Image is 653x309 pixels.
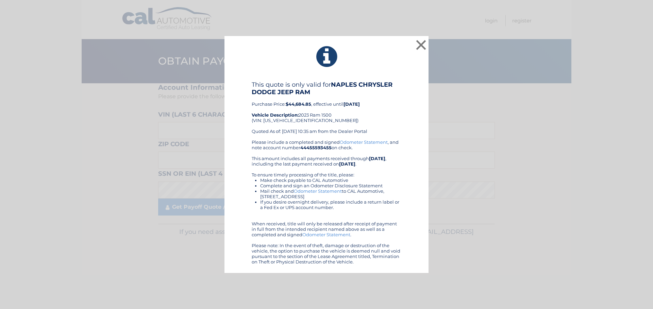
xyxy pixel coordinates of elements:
[300,145,332,150] b: 44455593455
[252,81,401,96] h4: This quote is only valid for
[340,139,388,145] a: Odometer Statement
[369,156,385,161] b: [DATE]
[286,101,311,107] b: $44,684.85
[252,139,401,264] div: Please include a completed and signed , and note account number on check. This amount includes al...
[302,232,350,237] a: Odometer Statement
[339,161,355,167] b: [DATE]
[344,101,360,107] b: [DATE]
[252,81,401,139] div: Purchase Price: , effective until 2023 Ram 1500 (VIN: [US_VEHICLE_IDENTIFICATION_NUMBER]) Quoted ...
[260,177,401,183] li: Make check payable to CAL Automotive
[260,183,401,188] li: Complete and sign an Odometer Disclosure Statement
[252,81,392,96] b: NAPLES CHRYSLER DODGE JEEP RAM
[260,188,401,199] li: Mail check and to CAL Automotive, [STREET_ADDRESS]
[414,38,428,52] button: ×
[294,188,342,194] a: Odometer Statement
[252,112,299,118] strong: Vehicle Description:
[260,199,401,210] li: If you desire overnight delivery, please include a return label or a Fed Ex or UPS account number.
